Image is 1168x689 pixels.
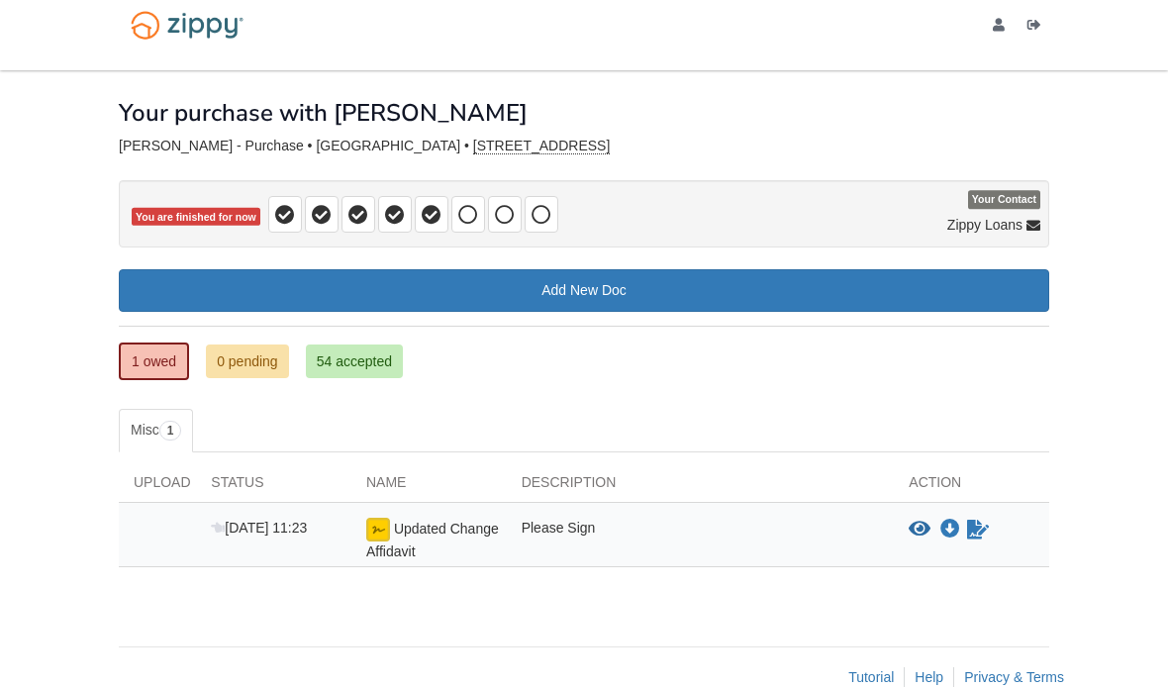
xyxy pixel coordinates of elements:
div: Status [196,472,351,502]
div: Action [894,472,1049,502]
span: [DATE] 11:23 [211,520,307,536]
a: edit profile [993,18,1013,38]
button: View Updated Change Affidavit [909,520,930,540]
a: 54 accepted [306,344,403,378]
a: Privacy & Terms [964,669,1064,685]
div: Upload [119,472,196,502]
a: Add New Doc [119,269,1049,312]
div: Name [351,472,507,502]
span: 1 [159,421,182,441]
a: Tutorial [848,669,894,685]
span: You are finished for now [132,208,260,227]
span: Your Contact [968,191,1040,210]
a: Misc [119,409,193,452]
a: Download Updated Change Affidavit [940,522,960,538]
a: Log out [1027,18,1049,38]
div: Please Sign [507,518,895,561]
a: Waiting for your co-borrower to e-sign [965,518,991,541]
span: Zippy Loans [947,215,1022,235]
img: Logo [119,2,255,49]
img: esign [366,518,390,541]
div: [PERSON_NAME] - Purchase • [GEOGRAPHIC_DATA] • [119,138,1049,154]
a: 0 pending [206,344,289,378]
h1: Your purchase with [PERSON_NAME] [119,100,528,126]
a: Help [915,669,943,685]
a: 1 owed [119,343,189,380]
div: Description [507,472,895,502]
